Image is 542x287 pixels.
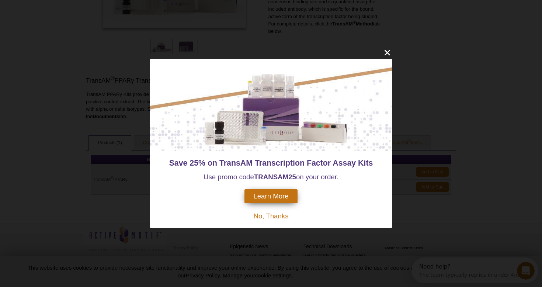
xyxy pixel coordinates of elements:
span: Learn More [253,192,288,200]
button: close [383,48,392,57]
strong: 25 [288,173,296,181]
span: Use promo code on your order. [204,173,338,181]
strong: TRANSAM [254,173,288,181]
span: Save 25% on TransAM Transcription Factor Assay Kits [169,159,373,167]
div: Open Intercom Messenger [3,3,129,23]
div: The team typically replies in under 4m [8,12,108,20]
span: No, Thanks [253,212,288,220]
div: Need help? [8,6,108,12]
